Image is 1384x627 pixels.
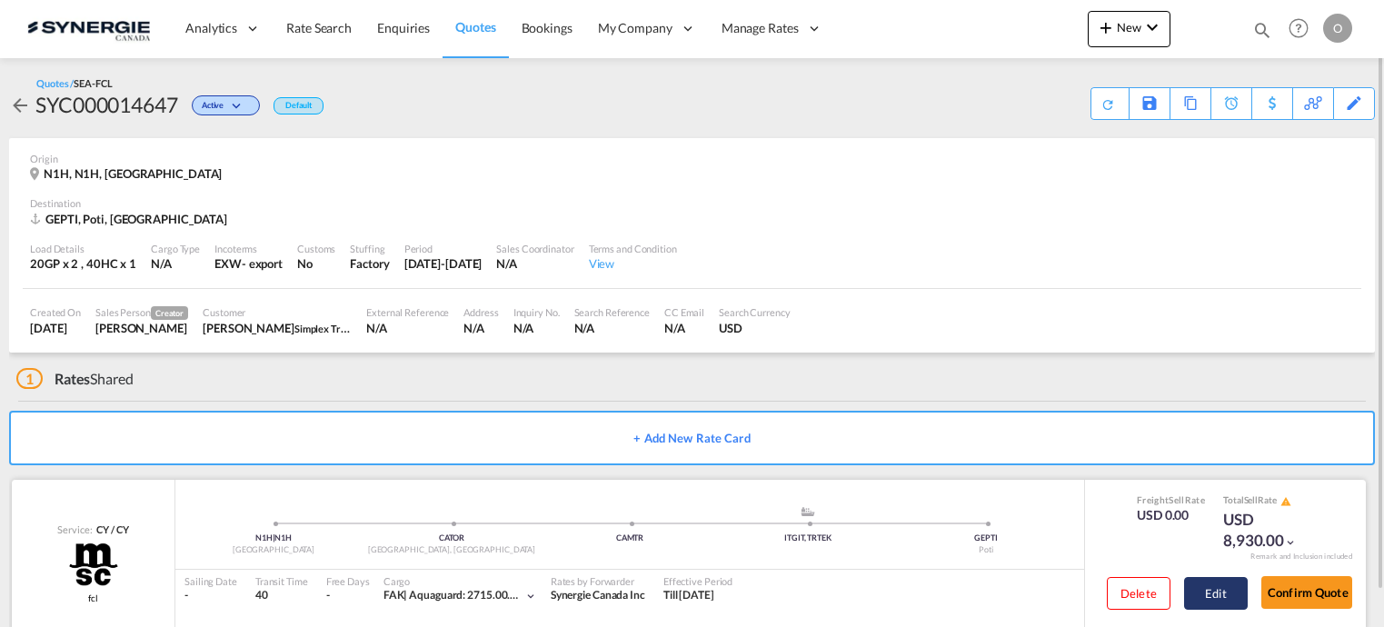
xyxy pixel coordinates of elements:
[522,20,573,35] span: Bookings
[273,532,275,542] span: |
[9,95,31,116] md-icon: icon-arrow-left
[255,574,308,588] div: Transit Time
[524,590,537,602] md-icon: icon-chevron-down
[551,588,645,603] div: Synergie Canada Inc
[1284,536,1297,549] md-icon: icon-chevron-down
[383,574,537,588] div: Cargo
[1095,16,1117,38] md-icon: icon-plus 400-fg
[719,320,791,336] div: USD
[92,522,128,536] div: CY / CY
[67,542,120,587] img: MSC
[1223,493,1314,508] div: Total Rate
[598,19,672,37] span: My Company
[1280,496,1291,507] md-icon: icon-alert
[242,255,283,272] div: - export
[350,255,389,272] div: Factory Stuffing
[1244,494,1259,505] span: Sell
[214,255,242,272] div: EXW
[30,211,232,227] div: GEPTI, Poti, Asia Pacific
[496,255,573,272] div: N/A
[574,320,650,336] div: N/A
[203,305,352,319] div: Customer
[228,102,250,112] md-icon: icon-chevron-down
[88,592,98,604] span: fcl
[455,19,495,35] span: Quotes
[589,242,677,255] div: Terms and Condition
[404,242,483,255] div: Period
[383,588,410,602] span: FAK
[57,522,92,536] span: Service:
[297,242,335,255] div: Customs
[286,20,352,35] span: Rate Search
[1323,14,1352,43] div: O
[1130,88,1170,119] div: Save As Template
[541,532,719,544] div: CAMTR
[663,588,714,602] span: Till [DATE]
[294,321,356,335] span: Simplex Trans
[663,588,714,603] div: Till 30 Sep 2025
[1169,494,1184,505] span: Sell
[551,588,645,602] span: Synergie Canada Inc
[255,588,308,603] div: 40
[463,320,498,336] div: N/A
[1283,13,1314,44] span: Help
[383,588,524,603] div: aquaguard: 2715.00.000 non dg
[719,305,791,319] div: Search Currency
[202,100,228,117] span: Active
[151,255,200,272] div: N/A
[55,370,91,387] span: Rates
[366,320,449,336] div: N/A
[513,305,560,319] div: Inquiry No.
[363,544,541,556] div: [GEOGRAPHIC_DATA], [GEOGRAPHIC_DATA]
[1098,94,1118,114] md-icon: icon-refresh
[203,320,352,336] div: Liviu Rusu
[44,166,222,181] span: N1H, N1H, [GEOGRAPHIC_DATA]
[30,320,81,336] div: 9 Sep 2025
[185,19,237,37] span: Analytics
[1223,509,1314,552] div: USD 8,930.00
[366,305,449,319] div: External Reference
[463,305,498,319] div: Address
[214,242,283,255] div: Incoterms
[403,588,407,602] span: |
[1252,20,1272,40] md-icon: icon-magnify
[1137,506,1205,524] div: USD 0.00
[95,320,188,336] div: Rosa Ho
[897,532,1075,544] div: GEPTI
[1279,494,1291,508] button: icon-alert
[35,90,178,119] div: SYC000014647
[1100,88,1120,112] div: Quote PDF is not available at this time
[513,320,560,336] div: N/A
[9,90,35,119] div: icon-arrow-left
[1237,552,1366,562] div: Remark and Inclusion included
[255,532,275,542] span: N1H
[363,532,541,544] div: CATOR
[326,588,330,603] div: -
[722,19,799,37] span: Manage Rates
[350,242,389,255] div: Stuffing
[664,305,704,319] div: CC Email
[496,242,573,255] div: Sales Coordinator
[797,507,819,516] md-icon: assets/icons/custom/ship-fill.svg
[30,165,226,183] div: N1H, N1H, Canada
[1095,20,1163,35] span: New
[719,532,897,544] div: ITGIT, TRTEK
[574,305,650,319] div: Search Reference
[30,242,136,255] div: Load Details
[274,97,324,114] div: Default
[30,196,1354,210] div: Destination
[1252,20,1272,47] div: icon-magnify
[184,544,363,556] div: [GEOGRAPHIC_DATA]
[9,411,1375,465] button: + Add New Rate Card
[1088,11,1170,47] button: icon-plus 400-fgNewicon-chevron-down
[551,574,645,588] div: Rates by Forwarder
[184,588,237,603] div: -
[151,242,200,255] div: Cargo Type
[589,255,677,272] div: View
[184,574,237,588] div: Sailing Date
[30,305,81,319] div: Created On
[1261,576,1352,609] button: Confirm Quote
[1283,13,1323,45] div: Help
[74,77,112,89] span: SEA-FCL
[274,532,292,542] span: N1H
